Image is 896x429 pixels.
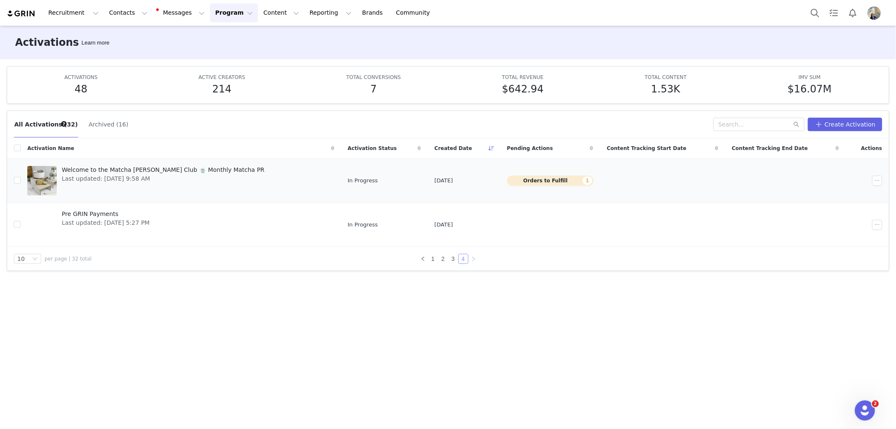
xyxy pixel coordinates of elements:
a: 1 [428,254,438,263]
input: Search... [713,118,804,131]
button: Archived (16) [88,118,129,131]
h5: 48 [74,82,87,97]
button: Recruitment [43,3,104,22]
span: per page | 32 total [45,255,92,263]
button: Notifications [843,3,862,22]
li: 4 [458,254,468,264]
button: Orders to Fulfill1 [507,176,594,186]
span: Content Tracking End Date [732,145,808,152]
span: [DATE] [434,221,453,229]
span: [DATE] [434,176,453,185]
a: 4 [459,254,468,263]
i: icon: search [794,121,799,127]
span: In Progress [348,221,378,229]
span: Welcome to the Matcha [PERSON_NAME] Club 🍵 Monthly Matcha PR [62,166,265,174]
a: 2 [439,254,448,263]
button: Program [210,3,258,22]
button: Create Activation [808,118,882,131]
li: 2 [438,254,448,264]
button: Content [258,3,304,22]
span: In Progress [348,176,378,185]
button: Messages [153,3,210,22]
i: icon: right [471,256,476,261]
button: Contacts [104,3,152,22]
h5: $642.94 [502,82,544,97]
i: icon: down [32,256,37,262]
a: 3 [449,254,458,263]
a: Tasks [825,3,843,22]
span: TOTAL CONTENT [645,74,687,80]
h5: 1.53K [651,82,680,97]
iframe: Intercom live chat [855,400,875,421]
img: ac196989-b9e5-44ff-96d1-9fb8d5f8263a.png [867,6,881,20]
li: 1 [428,254,438,264]
button: Profile [862,6,889,20]
span: Pre GRIN Payments [62,210,150,218]
h5: 7 [370,82,377,97]
a: Welcome to the Matcha [PERSON_NAME] Club 🍵 Monthly Matcha PRLast updated: [DATE] 9:58 AM [27,164,334,197]
h5: $16.07M [788,82,832,97]
button: Reporting [305,3,357,22]
button: Search [806,3,824,22]
i: icon: left [420,256,426,261]
h3: Activations [15,35,79,50]
span: Last updated: [DATE] 5:27 PM [62,218,150,227]
span: TOTAL REVENUE [502,74,544,80]
span: Content Tracking Start Date [607,145,687,152]
a: Community [391,3,439,22]
div: Actions [846,139,889,157]
a: Brands [357,3,390,22]
li: Next Page [468,254,478,264]
span: TOTAL CONVERSIONS [346,74,401,80]
span: Activation Name [27,145,74,152]
div: Tooltip anchor [80,39,111,47]
span: Pending Actions [507,145,553,152]
li: 3 [448,254,458,264]
div: Tooltip anchor [60,120,68,128]
span: 2 [872,400,879,407]
span: IMV SUM [799,74,821,80]
div: 10 [17,254,25,263]
button: All Activations (32) [14,118,78,131]
img: grin logo [7,10,36,18]
span: Created Date [434,145,472,152]
span: ACTIVATIONS [64,74,97,80]
span: Last updated: [DATE] 9:58 AM [62,174,265,183]
li: Previous Page [418,254,428,264]
span: ACTIVE CREATORS [199,74,245,80]
span: Activation Status [348,145,397,152]
h5: 214 [212,82,231,97]
a: Pre GRIN PaymentsLast updated: [DATE] 5:27 PM [27,208,334,242]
